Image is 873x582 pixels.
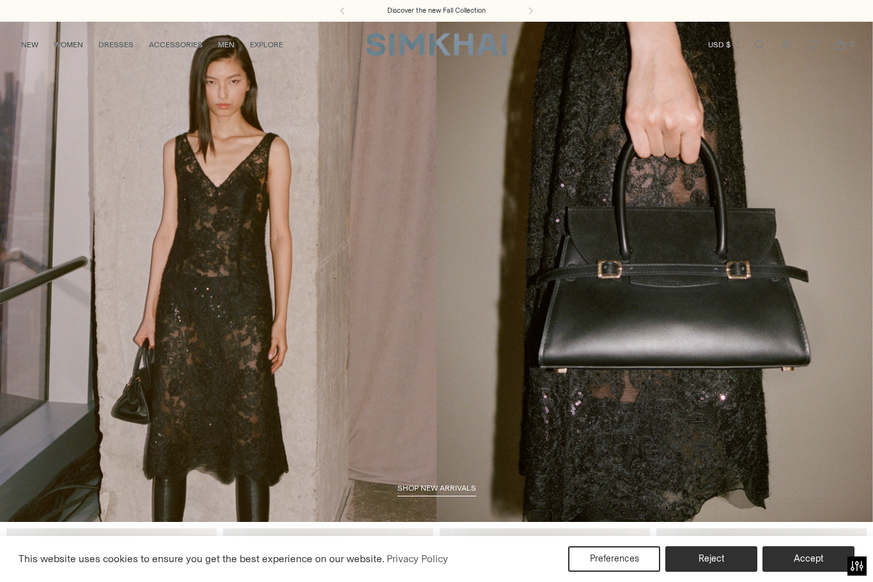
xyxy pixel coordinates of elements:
button: Reject [665,546,757,572]
a: NEW [21,31,38,59]
a: Wishlist [800,32,826,57]
button: USD $ [708,31,742,59]
a: SIMKHAI [366,32,507,57]
a: Privacy Policy (opens in a new tab) [385,549,450,569]
a: Open cart modal [827,32,853,57]
a: DRESSES [98,31,134,59]
span: shop new arrivals [398,484,476,493]
a: Go to the account page [773,32,799,57]
a: MEN [218,31,235,59]
a: shop new arrivals [398,484,476,496]
a: EXPLORE [250,31,283,59]
button: Accept [762,546,854,572]
a: WOMEN [54,31,83,59]
a: ACCESSORIES [149,31,203,59]
span: 0 [846,38,858,50]
a: Discover the new Fall Collection [387,6,486,16]
button: Preferences [568,546,660,572]
a: Open search modal [746,32,772,57]
span: This website uses cookies to ensure you get the best experience on our website. [19,553,385,565]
